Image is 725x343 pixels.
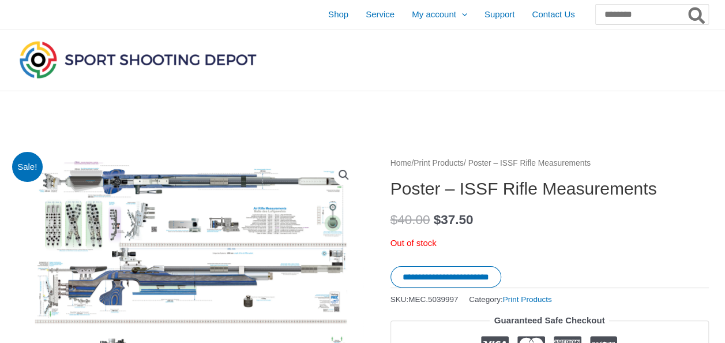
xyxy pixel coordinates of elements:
[390,156,709,171] nav: Breadcrumb
[469,292,551,307] span: Category:
[390,178,709,199] h1: Poster – ISSF Rifle Measurements
[333,165,354,185] a: View full-screen image gallery
[390,159,412,167] a: Home
[17,38,259,81] img: Sport Shooting Depot
[414,159,464,167] a: Print Products
[12,152,43,182] span: Sale!
[503,295,552,304] a: Print Products
[490,312,610,329] legend: Guaranteed Safe Checkout
[390,292,459,307] span: SKU:
[434,212,474,227] bdi: 37.50
[390,212,430,227] bdi: 40.00
[390,212,398,227] span: $
[408,295,458,304] span: MEC.5039997
[390,235,709,251] p: Out of stock
[686,5,708,24] button: Search
[434,212,441,227] span: $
